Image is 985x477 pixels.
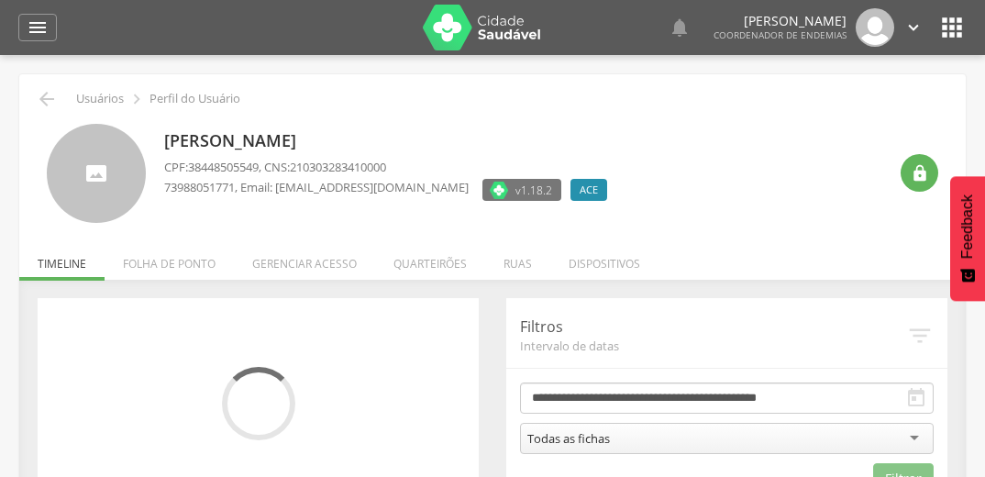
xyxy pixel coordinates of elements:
[669,8,691,47] a: 
[164,179,235,195] span: 73988051771
[164,179,469,196] p: , Email: [EMAIL_ADDRESS][DOMAIN_NAME]
[903,17,924,38] i: 
[188,159,259,175] span: 38448505549
[905,387,927,409] i: 
[515,181,552,199] span: v1.18.2
[105,238,234,281] li: Folha de ponto
[234,238,375,281] li: Gerenciar acesso
[950,176,985,301] button: Feedback - Mostrar pesquisa
[527,430,610,447] div: Todas as fichas
[901,154,938,192] div: Resetar senha
[149,92,240,106] p: Perfil do Usuário
[164,159,616,176] p: CPF: , CNS:
[164,129,616,153] p: [PERSON_NAME]
[937,13,967,42] i: 
[520,338,906,354] span: Intervalo de datas
[76,92,124,106] p: Usuários
[911,164,929,183] i: 
[714,15,847,28] p: [PERSON_NAME]
[375,238,485,281] li: Quarteirões
[127,89,147,109] i: 
[714,28,847,41] span: Coordenador de Endemias
[520,316,906,338] p: Filtros
[550,238,659,281] li: Dispositivos
[290,159,386,175] span: 210303283410000
[906,322,934,349] i: 
[482,179,561,201] label: Versão do aplicativo
[485,238,550,281] li: Ruas
[903,8,924,47] a: 
[36,88,58,110] i: Voltar
[669,17,691,39] i: 
[959,194,976,259] span: Feedback
[18,14,57,41] a: 
[580,183,598,197] span: ACE
[27,17,49,39] i: 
